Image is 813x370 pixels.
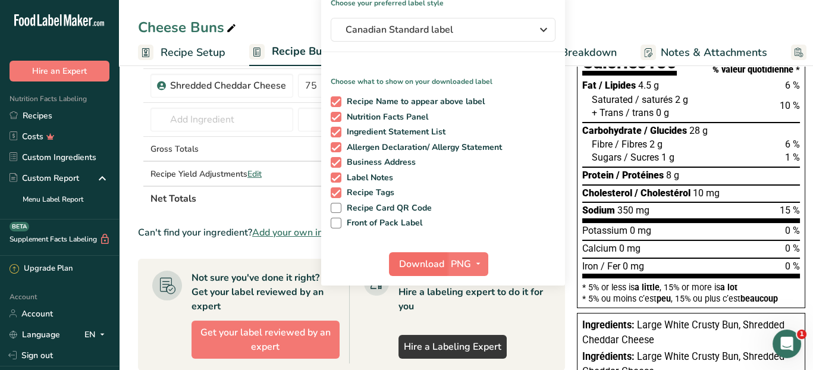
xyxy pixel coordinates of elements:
[656,107,669,118] span: 0 g
[582,294,800,303] div: * 5% ou moins c’est , 15% ou plus c’est
[780,205,800,216] span: 15 %
[693,187,720,199] span: 10 mg
[582,205,615,216] span: Sodium
[630,225,651,236] span: 0 mg
[398,271,551,313] div: Don't have time to do it? Hire a labeling expert to do it for you
[785,139,800,150] span: 6 %
[341,187,395,198] span: Recipe Tags
[649,139,663,150] span: 2 g
[192,321,340,359] button: Get your label reviewed by an expert
[785,261,800,272] span: 0 %
[341,142,503,153] span: Allergen Declaration/ Allergy Statement
[341,173,394,183] span: Label Notes
[780,100,800,111] span: 10 %
[740,294,778,303] span: beaucoup
[341,96,485,107] span: Recipe Name to appear above label
[635,187,690,199] span: / Cholestérol
[675,94,688,105] span: 2 g
[582,319,635,331] span: Ingredients:
[797,330,806,339] span: 1
[582,261,598,272] span: Iron
[148,186,419,211] th: Net Totals
[249,38,345,67] a: Recipe Builder
[582,125,642,136] span: Carbohydrate
[399,257,444,271] span: Download
[346,23,524,37] span: Canadian Standard label
[720,283,737,292] span: a lot
[582,187,632,199] span: Cholesterol
[138,225,565,240] div: Can't find your ingredient?
[389,252,447,276] button: Download
[451,257,471,271] span: PNG
[10,222,29,231] div: BETA
[582,243,617,254] span: Calcium
[592,107,623,118] span: + Trans
[150,168,293,180] div: Recipe Yield Adjustments
[615,139,647,150] span: / Fibres
[619,243,641,254] span: 0 mg
[321,67,565,87] p: Choose what to show on your downloaded label
[599,80,636,91] span: / Lipides
[161,45,225,61] span: Recipe Setup
[252,225,360,240] span: Add your own ingredient
[398,335,507,359] a: Hire a Labeling Expert
[617,205,649,216] span: 350 mg
[582,351,635,362] span: Ingrédients:
[626,107,654,118] span: / trans
[785,225,800,236] span: 0 %
[644,125,687,136] span: / Glucides
[150,143,293,155] div: Gross Totals
[785,80,800,91] span: 6 %
[785,152,800,163] span: 1 %
[272,43,345,59] span: Recipe Builder
[331,18,555,42] button: Canadian Standard label
[601,261,620,272] span: / Fer
[616,170,664,181] span: / Protéines
[582,170,614,181] span: Protein
[592,94,633,105] span: Saturated
[624,152,659,163] span: / Sucres
[138,17,238,38] div: Cheese Buns
[138,39,225,66] a: Recipe Setup
[638,80,659,91] span: 4.5 g
[657,294,671,303] span: peu
[170,79,286,93] div: Shredded Cheddar Cheese
[785,243,800,254] span: 0 %
[582,319,784,346] span: Large White Crusty Bun, Shredded Cheddar Cheese
[84,327,109,341] div: EN
[661,152,674,163] span: 1 g
[641,39,767,66] a: Notes & Attachments
[197,325,334,354] span: Get your label reviewed by an expert
[592,152,621,163] span: Sugars
[10,61,109,81] button: Hire an Expert
[666,170,679,181] span: 8 g
[635,283,660,292] span: a little
[447,252,488,276] button: PNG
[582,80,597,91] span: Fat
[689,125,708,136] span: 28 g
[150,108,293,131] input: Add Ingredient
[192,271,340,313] div: Not sure you've done it right? Get your label reviewed by an expert
[623,261,644,272] span: 0 mg
[515,45,617,61] span: Nutrition Breakdown
[341,203,432,214] span: Recipe Card QR Code
[10,172,79,184] div: Custom Report
[247,168,262,180] span: Edit
[592,139,613,150] span: Fibre
[635,94,673,105] span: / saturés
[10,324,60,345] a: Language
[582,278,800,303] section: * 5% or less is , 15% or more is
[582,225,627,236] span: Potassium
[341,112,429,123] span: Nutrition Facts Panel
[341,218,423,228] span: Front of Pack Label
[341,127,446,137] span: Ingredient Statement List
[10,263,73,275] div: Upgrade Plan
[341,157,416,168] span: Business Address
[661,45,767,61] span: Notes & Attachments
[773,330,801,358] iframe: Intercom live chat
